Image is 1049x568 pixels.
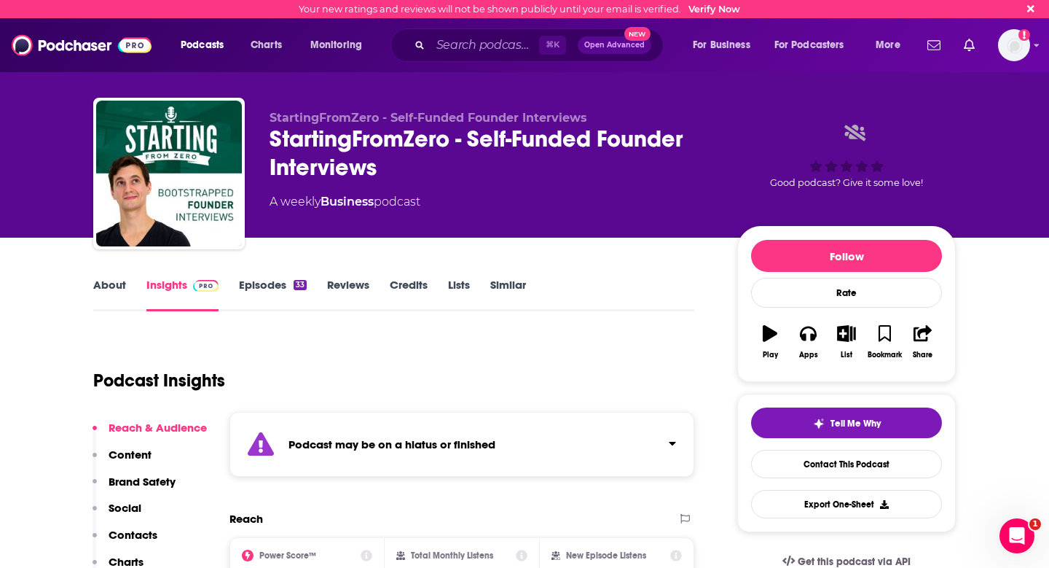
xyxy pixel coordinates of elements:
button: open menu [170,34,243,57]
a: Verify Now [688,4,740,15]
a: Charts [241,34,291,57]
a: Reviews [327,278,369,311]
div: Good podcast? Give it some love! [737,111,956,201]
a: Business [321,195,374,209]
button: tell me why sparkleTell Me Why [751,408,942,438]
h2: Reach [229,512,263,526]
a: Credits [390,278,428,311]
img: StartingFromZero - Self-Funded Founder Interviews [96,101,242,246]
div: List [841,351,852,359]
span: ⌘ K [539,36,566,55]
span: More [876,35,900,55]
button: Share [904,316,942,368]
button: Content [93,448,152,475]
h2: Power Score™ [259,551,316,561]
p: Reach & Audience [109,421,207,435]
div: Rate [751,278,942,308]
a: Show notifications dropdown [922,33,946,58]
img: Podchaser Pro [193,280,219,292]
div: Apps [799,351,818,359]
a: About [93,278,126,311]
button: Reach & Audience [93,421,207,448]
img: User Profile [998,29,1030,61]
h2: Total Monthly Listens [411,551,493,561]
span: Monitoring [310,35,362,55]
button: open menu [683,34,769,57]
span: Open Advanced [584,42,645,49]
a: Episodes33 [239,278,307,311]
button: Social [93,501,141,528]
span: StartingFromZero - Self-Funded Founder Interviews [270,111,587,125]
span: 1 [1029,518,1041,530]
p: Brand Safety [109,475,176,489]
button: Play [751,316,789,368]
div: A weekly podcast [270,193,420,211]
button: open menu [865,34,919,57]
h2: New Episode Listens [566,551,646,561]
p: Contacts [109,528,157,542]
span: Get this podcast via API [798,556,911,568]
button: Follow [751,240,942,272]
h1: Podcast Insights [93,370,225,392]
p: Content [109,448,152,462]
p: Social [109,501,141,515]
button: Bookmark [865,316,903,368]
span: For Podcasters [774,35,844,55]
span: Podcasts [181,35,224,55]
div: Bookmark [868,351,902,359]
button: Export One-Sheet [751,490,942,518]
a: InsightsPodchaser Pro [146,278,219,311]
span: Good podcast? Give it some love! [770,177,923,188]
span: Tell Me Why [830,418,881,429]
div: Share [913,351,932,359]
button: open menu [300,34,381,57]
button: List [828,316,865,368]
a: Similar [490,278,526,311]
span: Charts [251,35,282,55]
div: 33 [294,280,307,290]
a: Show notifications dropdown [958,33,981,58]
span: For Business [693,35,750,55]
button: Contacts [93,528,157,555]
section: Click to expand status details [229,412,694,477]
a: Contact This Podcast [751,450,942,478]
div: Play [763,351,778,359]
span: New [624,27,651,41]
iframe: Intercom live chat [999,518,1034,553]
button: open menu [765,34,865,57]
span: Logged in as levels [998,29,1030,61]
button: Show profile menu [998,29,1030,61]
button: Apps [789,316,827,368]
div: Your new ratings and reviews will not be shown publicly until your email is verified. [299,4,740,15]
strong: Podcast may be on a hiatus or finished [288,437,495,451]
img: tell me why sparkle [813,418,825,429]
svg: Email not verified [1018,29,1030,41]
div: Search podcasts, credits, & more... [404,28,677,62]
input: Search podcasts, credits, & more... [431,34,539,57]
button: Open AdvancedNew [578,36,651,54]
img: Podchaser - Follow, Share and Rate Podcasts [12,31,152,59]
button: Brand Safety [93,475,176,502]
a: Lists [448,278,470,311]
